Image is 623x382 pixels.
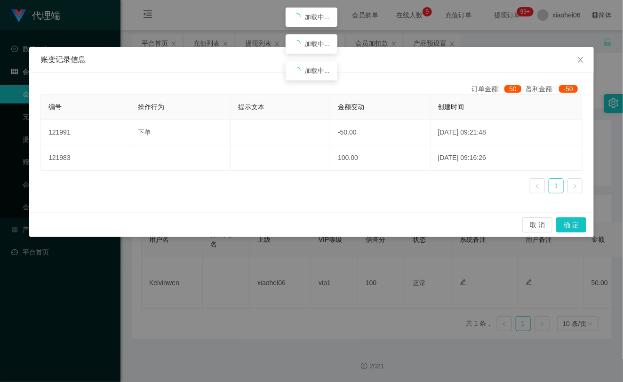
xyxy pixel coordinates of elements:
[572,183,578,189] i: 图标: right
[48,103,62,111] span: 编号
[504,85,521,93] span: 50
[293,40,301,48] i: icon: loading
[130,120,230,145] td: 下单
[522,217,552,232] button: 取 消
[338,103,364,111] span: 金额变动
[577,56,584,64] i: 图标: close
[431,120,583,145] td: [DATE] 09:21:48
[471,84,526,94] div: 订单金额:
[526,84,583,94] div: 盈利金额:
[304,40,330,48] span: 加载中...
[238,103,264,111] span: 提示文本
[556,217,586,232] button: 确 定
[330,145,430,171] td: 100.00
[549,179,563,193] a: 1
[549,178,564,193] li: 1
[559,85,578,93] span: -50
[293,67,301,74] i: icon: loading
[438,103,464,111] span: 创建时间
[40,55,583,65] div: 账变记录信息
[41,145,130,171] td: 121983
[304,13,330,21] span: 加载中...
[530,178,545,193] li: 上一页
[138,103,164,111] span: 操作行为
[535,183,540,189] i: 图标: left
[431,145,583,171] td: [DATE] 09:16:26
[41,120,130,145] td: 121991
[567,47,594,73] button: Close
[304,67,330,74] span: 加载中...
[567,178,583,193] li: 下一页
[293,13,301,21] i: icon: loading
[330,120,430,145] td: -50.00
